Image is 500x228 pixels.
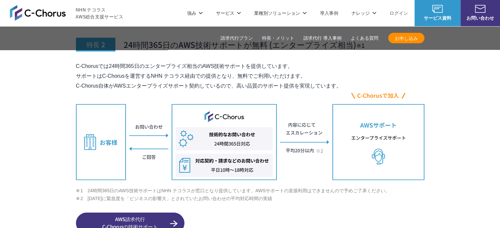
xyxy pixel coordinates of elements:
[351,35,378,42] a: よくある質問
[10,5,123,21] a: AWS総合支援サービス C-Chorus NHN テコラスAWS総合支援サービス
[216,10,241,16] p: サービス
[76,91,424,180] img: AWSエンタープライズサポート相当のお問い合わせフロー
[475,5,486,13] img: お問い合わせ
[254,10,307,16] p: 業種別ソリューション
[351,10,376,16] p: ナレッジ
[76,61,424,91] p: C-Chorusでは24時間365日のエンタープライズ相当のAWS技術サポートを提供しています。 サポートはC-Chorusを運営するNHN テコラス経由での提供となり、無料でご利用いただけます...
[320,10,338,16] a: 導入事例
[76,195,424,202] li: 2 [DATE]に緊急度を「ビジネスの影響大」とされていたお問い合わせの平均対応時間の実績
[432,5,443,13] img: AWS総合支援サービス C-Chorus サービス資料
[76,38,115,52] span: 特長 2
[262,35,294,42] a: 特長・メリット
[303,35,342,42] a: 請求代行 導入事例
[124,39,365,50] span: 24時間365日のAWS技術サポートが無料 (エンタープライズ相当)
[461,14,500,21] span: お問い合わせ
[415,14,461,21] span: サービス資料
[76,6,123,20] span: NHN テコラス AWS総合支援サービス
[221,35,253,42] a: 請求代行プラン
[388,35,424,42] span: お申し込み
[10,5,66,21] img: AWS総合支援サービス C-Chorus
[356,41,365,50] small: ※1
[187,10,203,16] p: 強み
[76,187,424,195] li: 1 24時間365日のAWS技術サポートはNHN テコラスが窓口となり提供しています。AWSサポートの直接利用はできませんので予めご了承ください。
[390,10,408,16] a: ログイン
[388,33,424,43] a: お申し込み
